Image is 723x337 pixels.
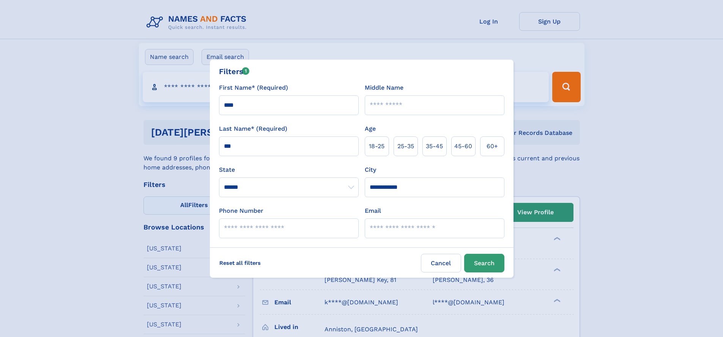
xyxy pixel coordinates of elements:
label: Age [365,124,376,133]
label: Email [365,206,381,215]
label: Phone Number [219,206,263,215]
span: 18‑25 [369,142,384,151]
label: Middle Name [365,83,403,92]
label: State [219,165,359,174]
label: Last Name* (Required) [219,124,287,133]
label: Cancel [421,254,461,272]
label: First Name* (Required) [219,83,288,92]
span: 35‑45 [426,142,443,151]
span: 60+ [487,142,498,151]
span: 45‑60 [454,142,472,151]
button: Search [464,254,504,272]
label: Reset all filters [214,254,266,272]
label: City [365,165,376,174]
div: Filters [219,66,250,77]
span: 25‑35 [397,142,414,151]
